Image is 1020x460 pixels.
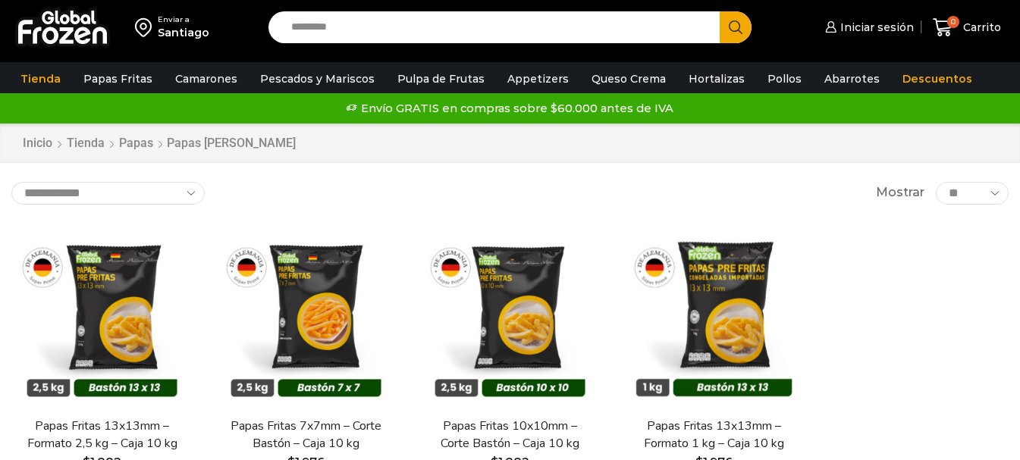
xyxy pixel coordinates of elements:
span: Iniciar sesión [836,20,914,35]
a: Camarones [168,64,245,93]
span: Mostrar [876,184,924,202]
select: Pedido de la tienda [11,182,205,205]
a: Papas Fritas 7x7mm – Corte Bastón – Caja 10 kg [224,418,388,452]
a: Appetizers [500,64,576,93]
span: Carrito [959,20,1001,35]
a: Papas Fritas [76,64,160,93]
div: Santiago [158,25,209,40]
a: 0 Carrito [929,10,1005,45]
a: Queso Crema [584,64,673,93]
nav: Breadcrumb [22,135,296,152]
a: Abarrotes [817,64,887,93]
a: Tienda [66,135,105,152]
a: Pollos [760,64,809,93]
a: Papas Fritas 13x13mm – Formato 2,5 kg – Caja 10 kg [20,418,184,452]
a: Descuentos [895,64,980,93]
button: Search button [720,11,752,43]
a: Papas Fritas 10x10mm – Corte Bastón – Caja 10 kg [428,418,592,452]
h1: Papas [PERSON_NAME] [167,136,296,150]
img: address-field-icon.svg [135,14,158,40]
a: Iniciar sesión [821,12,914,42]
a: Papas Fritas 13x13mm – Formato 1 kg – Caja 10 kg [632,418,796,452]
a: Pescados y Mariscos [253,64,382,93]
a: Hortalizas [681,64,752,93]
div: Enviar a [158,14,209,25]
a: Tienda [13,64,68,93]
a: Pulpa de Frutas [390,64,492,93]
a: Inicio [22,135,53,152]
span: 0 [947,16,959,28]
a: Papas [118,135,154,152]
